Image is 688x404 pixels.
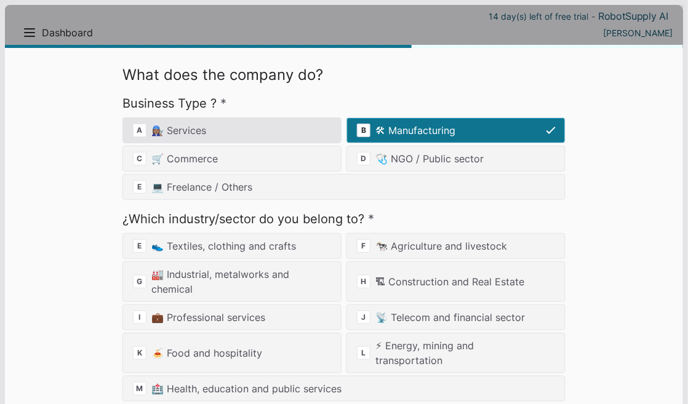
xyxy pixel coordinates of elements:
[133,311,146,324] span: I
[133,239,146,253] span: E
[346,304,566,330] div: 📡 Telecom and financial sector
[357,124,370,137] span: B
[357,275,370,288] span: H
[122,333,342,373] div: 🍝 Food and hospitality
[122,146,342,172] div: 🛒 Commerce
[133,124,146,137] span: A
[357,311,370,324] span: J
[346,146,566,172] div: 🩺 NGO / Public sector
[346,333,566,373] div: ⚡ Energy, mining and transportation
[133,346,146,360] span: K
[122,261,342,302] div: 🏭 Industrial, metalworks and chemical
[122,65,566,84] h2: What does the company do?
[346,233,566,259] div: 🐄 Agriculture and livestock
[122,233,342,259] div: 👟 Textiles, clothing and crafts
[133,180,146,194] span: E
[133,275,146,288] span: G
[357,239,370,253] span: F
[122,210,566,228] label: ¿Which industry/sector do you belong to?
[133,152,146,165] span: C
[122,376,566,402] div: 🏥 Health, education and public services
[122,117,342,143] div: 👩🏽‍🔧 Services
[357,152,370,165] span: D
[133,382,146,395] span: M
[346,261,566,302] div: 🏗 Construction and Real Estate
[122,174,566,200] div: 💻 Freelance / Others
[122,304,342,330] div: 💼 Professional services
[122,94,566,113] label: Business Type ?
[357,346,370,360] span: L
